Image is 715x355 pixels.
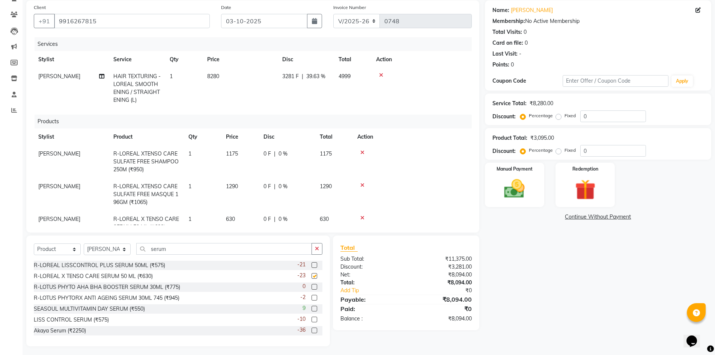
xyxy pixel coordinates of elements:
[274,150,275,158] span: |
[511,6,553,14] a: [PERSON_NAME]
[263,215,271,223] span: 0 F
[35,37,477,51] div: Services
[113,183,178,205] span: R-LOREAL XTENSO CARE SULFATE FREE MASQUE 196GM (₹1065)
[221,4,231,11] label: Date
[188,150,191,157] span: 1
[54,14,210,28] input: Search by Name/Mobile/Email/Code
[226,150,238,157] span: 1175
[519,50,521,58] div: -
[221,128,259,145] th: Price
[226,183,238,190] span: 1290
[34,327,86,335] div: Akaya Serum (₹2250)
[184,128,221,145] th: Qty
[263,150,271,158] span: 0 F
[113,150,179,173] span: R-LOREAL XTENSO CARE SULFATE FREE SHAMPOO 250M (₹950)
[492,77,563,85] div: Coupon Code
[530,134,554,142] div: ₹3,095.00
[492,39,523,47] div: Card on file:
[34,305,145,313] div: SEASOUL MULTIVITAMIN DAY SERUM (₹550)
[335,271,406,279] div: Net:
[34,51,109,68] th: Stylist
[335,295,406,304] div: Payable:
[34,294,179,302] div: R-LOTUS PHYTORX ANTI AGEING SERUM 30ML 745 (₹945)
[113,216,179,230] span: R-LOREAL X TENSO CARE SERUM 50 ML (₹630)
[38,73,80,80] span: [PERSON_NAME]
[38,183,80,190] span: [PERSON_NAME]
[492,28,522,36] div: Total Visits:
[683,325,707,347] iframe: chat widget
[498,177,531,201] img: _cash.svg
[406,255,477,263] div: ₹11,375.00
[492,17,525,25] div: Membership:
[207,73,219,80] span: 8280
[303,282,306,290] span: 0
[492,100,527,107] div: Service Total:
[497,166,533,172] label: Manual Payment
[278,215,288,223] span: 0 %
[572,166,598,172] label: Redemption
[340,244,358,252] span: Total
[109,128,184,145] th: Product
[303,304,306,312] span: 9
[524,28,527,36] div: 0
[406,315,477,323] div: ₹8,094.00
[335,263,406,271] div: Discount:
[34,272,153,280] div: R-LOREAL X TENSO CARE SERUM 50 ML (₹630)
[353,128,472,145] th: Action
[563,75,668,87] input: Enter Offer / Coupon Code
[339,73,351,80] span: 4999
[34,316,109,324] div: LISS CONTROL SERUM (₹575)
[529,112,553,119] label: Percentage
[165,51,203,68] th: Qty
[320,150,332,157] span: 1175
[38,216,80,222] span: [PERSON_NAME]
[511,61,514,69] div: 0
[406,295,477,304] div: ₹8,094.00
[170,73,173,80] span: 1
[564,147,576,154] label: Fixed
[406,263,477,271] div: ₹3,281.00
[263,183,271,190] span: 0 F
[34,14,55,28] button: +91
[335,255,406,263] div: Sub Total:
[372,51,472,68] th: Action
[335,315,406,323] div: Balance :
[564,112,576,119] label: Fixed
[34,4,46,11] label: Client
[34,261,165,269] div: R-LOREAL LISSCONTROL PLUS SERUM 50ML (₹575)
[34,128,109,145] th: Stylist
[492,113,516,121] div: Discount:
[569,177,602,202] img: _gift.svg
[335,304,406,313] div: Paid:
[297,315,306,323] span: -10
[188,216,191,222] span: 1
[530,100,553,107] div: ₹8,280.00
[334,51,372,68] th: Total
[406,271,477,279] div: ₹8,094.00
[297,272,306,279] span: -23
[315,128,353,145] th: Total
[486,213,710,221] a: Continue Without Payment
[492,50,518,58] div: Last Visit:
[278,51,334,68] th: Disc
[113,73,161,103] span: HAIR TEXTURING - LOREAL SMOOTHENING / STRAIGHTENING (L)
[203,51,278,68] th: Price
[320,183,332,190] span: 1290
[333,4,366,11] label: Invoice Number
[259,128,315,145] th: Disc
[418,287,477,295] div: ₹0
[300,293,306,301] span: -2
[406,304,477,313] div: ₹0
[320,216,329,222] span: 630
[38,150,80,157] span: [PERSON_NAME]
[136,243,312,255] input: Search or Scan
[34,283,180,291] div: R-LOTUS PHYTO AHA BHA BOOSTER SERUM 30ML (₹775)
[282,73,299,80] span: 3281 F
[297,326,306,334] span: -36
[335,279,406,287] div: Total:
[492,134,527,142] div: Product Total:
[492,17,704,25] div: No Active Membership
[278,150,288,158] span: 0 %
[492,147,516,155] div: Discount:
[302,73,303,80] span: |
